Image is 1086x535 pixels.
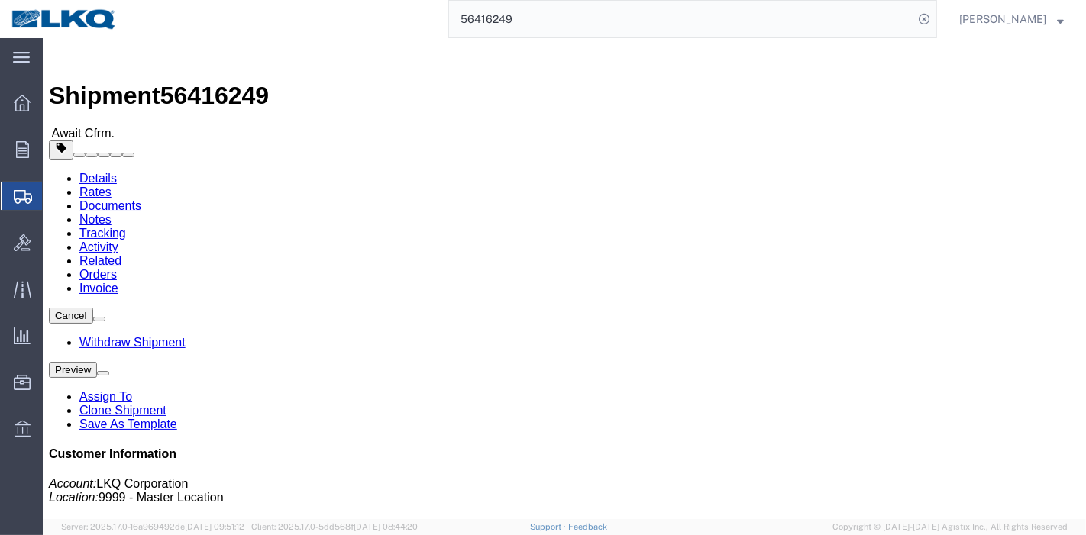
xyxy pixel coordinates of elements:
a: Feedback [568,522,607,531]
span: [DATE] 09:51:12 [185,522,244,531]
a: Support [530,522,568,531]
span: Copyright © [DATE]-[DATE] Agistix Inc., All Rights Reserved [832,520,1068,533]
span: [DATE] 08:44:20 [354,522,418,531]
button: [PERSON_NAME] [958,10,1065,28]
iframe: To enrich screen reader interactions, please activate Accessibility in Grammarly extension settings [43,38,1086,519]
span: Server: 2025.17.0-16a969492de [61,522,244,531]
img: logo [11,8,118,31]
span: Client: 2025.17.0-5dd568f [251,522,418,531]
input: Search for shipment number, reference number [449,1,913,37]
span: Praveen Nagaraj [959,11,1046,27]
